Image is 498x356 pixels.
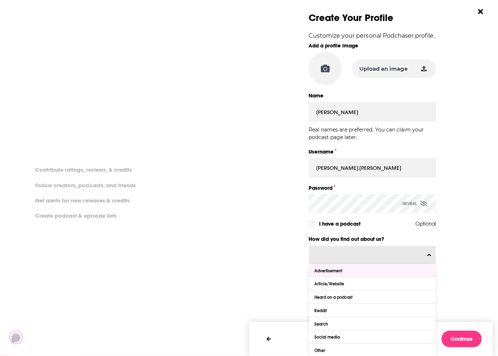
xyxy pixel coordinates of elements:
li: Get alerts for new releases & credits [31,196,135,205]
button: Close Button [474,5,487,18]
p: Real names are preferred. You can claim your podcast page later. [309,126,436,141]
div: PNG or JPG accepted [309,52,342,85]
button: Continue to next step [441,331,482,347]
div: Heard on a podcast [314,295,354,300]
a: Podchaser - Follow, Share and Rate Podcasts [9,331,73,344]
div: Reddit [314,308,328,313]
div: Other [314,348,327,353]
label: How did you find out about us? [309,234,436,244]
label: Name [309,91,436,100]
button: Previous Step [260,331,278,347]
li: Contribute ratings, reviews, & credits [31,165,137,174]
span: Upload an image [359,65,407,72]
li: Follow creators, podcasts, and friends [31,180,141,190]
div: Search [314,322,330,327]
p: Customize your personal Podchaser profile. [309,30,436,41]
div: Advertisement [314,268,344,273]
label: Username [309,147,436,156]
img: Podchaser - Follow, Share and Rate Podcasts [9,331,79,344]
label: I have a podcast [319,219,436,229]
a: Log in [31,38,54,48]
div: Reveal [402,194,427,213]
h3: Create Your Profile [309,13,436,23]
label: Add a profile image [309,41,436,50]
div: Article/Website [314,281,346,286]
button: Upload an image [352,59,436,78]
label: Password [309,183,436,193]
button: Toggle Pronoun Dropdown [309,246,436,264]
li: On Podchaser you can: [31,152,176,159]
li: Create podcast & episode lists [31,211,122,220]
span: Optional [415,219,436,229]
div: Social media [314,335,342,340]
